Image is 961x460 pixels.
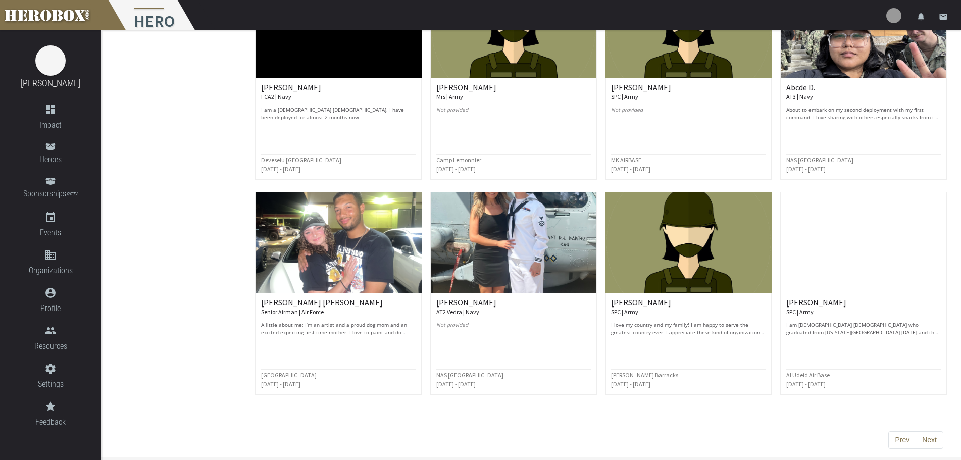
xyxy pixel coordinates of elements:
small: AT3 | Navy [786,93,813,100]
a: [PERSON_NAME] SPC | Army I love my country and my family! I am happy to serve the greatest countr... [605,192,772,395]
p: Not provided [611,106,766,121]
a: [PERSON_NAME] SPC | Army I am [DEMOGRAPHIC_DATA] [DEMOGRAPHIC_DATA] who graduated from [US_STATE]... [780,192,947,395]
small: Camp Lemonnier [436,156,481,164]
button: Prev [888,431,916,449]
small: [DATE] - [DATE] [786,380,826,388]
small: BETA [66,191,78,198]
h6: [PERSON_NAME] [436,298,591,316]
small: [DATE] - [DATE] [436,165,476,173]
img: user-image [886,8,901,23]
small: AT2 Vedra | Navy [436,308,479,316]
small: [DATE] - [DATE] [611,380,650,388]
h6: [PERSON_NAME] [436,83,591,101]
button: Next [916,431,943,449]
h6: [PERSON_NAME] [611,83,766,101]
small: SPC | Army [611,308,638,316]
small: [DATE] - [DATE] [261,380,300,388]
p: A little about me: I’m an artist and a proud dog mom and an excited expecting first-time mother. ... [261,321,416,336]
small: SPC | Army [611,93,638,100]
a: [PERSON_NAME] [21,78,80,88]
small: Deveselu [GEOGRAPHIC_DATA] [261,156,341,164]
small: FCA2 | Navy [261,93,291,100]
small: SPC | Army [786,308,814,316]
small: [DATE] - [DATE] [261,165,300,173]
small: MK AIRBASE [611,156,641,164]
p: About to embark on my second deployment with my first command. I love sharing with others especia... [786,106,941,121]
small: [DATE] - [DATE] [611,165,650,173]
p: I am [DEMOGRAPHIC_DATA] [DEMOGRAPHIC_DATA] who graduated from [US_STATE][GEOGRAPHIC_DATA] [DATE] ... [786,321,941,336]
h6: [PERSON_NAME] [PERSON_NAME] [261,298,416,316]
p: I am a [DEMOGRAPHIC_DATA] [DEMOGRAPHIC_DATA]. I have been deployed for almost 2 months now. [261,106,416,121]
small: Al Udeid Air Base [786,371,830,379]
p: Not provided [436,321,591,336]
small: NAS [GEOGRAPHIC_DATA] [436,371,503,379]
i: email [939,12,948,21]
i: notifications [917,12,926,21]
h6: Abcde D. [786,83,941,101]
small: Senior Airman | Air Force [261,308,324,316]
small: [DATE] - [DATE] [786,165,826,173]
a: [PERSON_NAME] AT2 Vedra | Navy Not provided NAS [GEOGRAPHIC_DATA] [DATE] - [DATE] [430,192,597,395]
a: [PERSON_NAME] [PERSON_NAME] Senior Airman | Air Force A little about me: I’m an artist and a prou... [255,192,422,395]
h6: [PERSON_NAME] [786,298,941,316]
img: image [35,45,66,76]
small: [GEOGRAPHIC_DATA] [261,371,317,379]
small: NAS [GEOGRAPHIC_DATA] [786,156,853,164]
h6: [PERSON_NAME] [261,83,416,101]
p: Not provided [436,106,591,121]
p: I love my country and my family! I am happy to serve the greatest country ever. I appreciate thes... [611,321,766,336]
small: Mrs | Army [436,93,463,100]
small: [PERSON_NAME] Barracks [611,371,678,379]
h6: [PERSON_NAME] [611,298,766,316]
small: [DATE] - [DATE] [436,380,476,388]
